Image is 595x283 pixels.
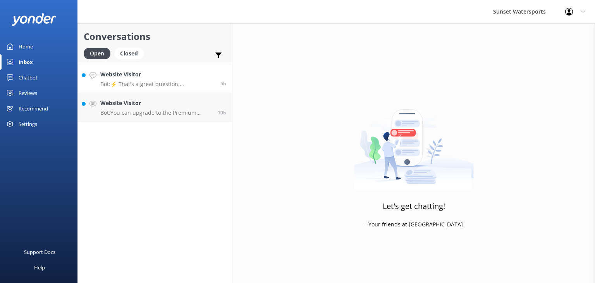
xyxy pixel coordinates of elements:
[34,260,45,275] div: Help
[354,93,474,190] img: artwork of a man stealing a conversation from at giant smartphone
[218,109,226,116] span: Sep 07 2025 09:25pm (UTC -05:00) America/Cancun
[19,70,38,85] div: Chatbot
[78,93,232,122] a: Website VisitorBot:You can upgrade to the Premium Liquor Package for $19.95, which gives you unli...
[365,220,463,229] p: - Your friends at [GEOGRAPHIC_DATA]
[19,39,33,54] div: Home
[19,116,37,132] div: Settings
[24,244,55,260] div: Support Docs
[100,99,212,107] h4: Website Visitor
[100,70,215,79] h4: Website Visitor
[383,200,445,212] h3: Let's get chatting!
[220,80,226,87] span: Sep 08 2025 02:14am (UTC -05:00) America/Cancun
[84,49,114,57] a: Open
[114,48,144,59] div: Closed
[19,85,37,101] div: Reviews
[100,109,212,116] p: Bot: You can upgrade to the Premium Liquor Package for $19.95, which gives you unlimited mixed dr...
[114,49,148,57] a: Closed
[19,101,48,116] div: Recommend
[19,54,33,70] div: Inbox
[12,13,56,26] img: yonder-white-logo.png
[84,29,226,44] h2: Conversations
[78,64,232,93] a: Website VisitorBot:⚡ That's a great question, unfortunately I do not know the answer. I'm going t...
[84,48,110,59] div: Open
[100,81,215,88] p: Bot: ⚡ That's a great question, unfortunately I do not know the answer. I'm going to reach out to...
